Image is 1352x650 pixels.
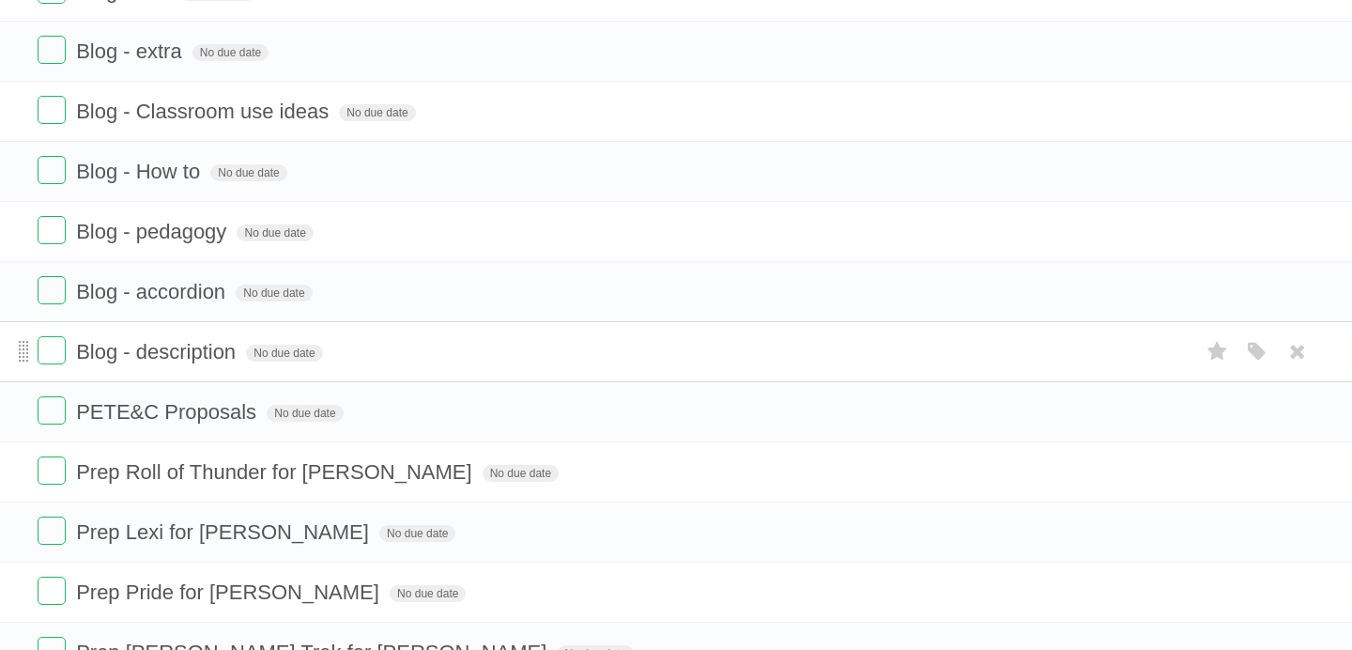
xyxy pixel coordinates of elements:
[38,577,66,605] label: Done
[379,525,455,542] span: No due date
[236,285,312,302] span: No due date
[192,44,269,61] span: No due date
[76,39,187,63] span: Blog - extra
[38,36,66,64] label: Done
[1200,336,1236,367] label: Star task
[38,396,66,425] label: Done
[38,336,66,364] label: Done
[38,517,66,545] label: Done
[38,96,66,124] label: Done
[76,460,476,484] span: Prep Roll of Thunder for [PERSON_NAME]
[76,220,231,243] span: Blog - pedagogy
[246,345,322,362] span: No due date
[237,224,313,241] span: No due date
[76,580,384,604] span: Prep Pride for [PERSON_NAME]
[38,276,66,304] label: Done
[38,156,66,184] label: Done
[76,100,333,123] span: Blog - Classroom use ideas
[76,400,261,424] span: PETE&C Proposals
[76,280,230,303] span: Blog - accordion
[267,405,343,422] span: No due date
[76,160,205,183] span: Blog - How to
[390,585,466,602] span: No due date
[76,340,240,364] span: Blog - description
[339,104,415,121] span: No due date
[38,216,66,244] label: Done
[38,457,66,485] label: Done
[483,465,559,482] span: No due date
[210,164,286,181] span: No due date
[76,520,374,544] span: Prep Lexi for [PERSON_NAME]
